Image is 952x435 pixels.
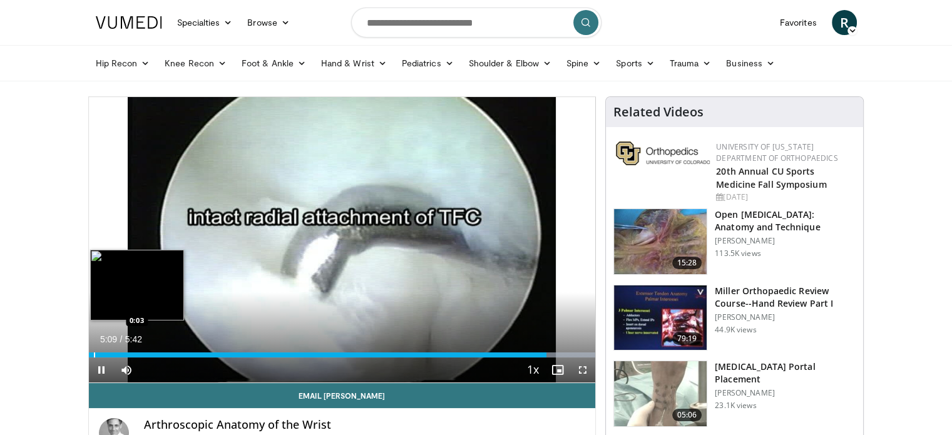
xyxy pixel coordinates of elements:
a: Trauma [662,51,719,76]
div: [DATE] [716,192,853,203]
button: Fullscreen [570,357,595,382]
a: University of [US_STATE] Department of Orthopaedics [716,141,837,163]
a: R [832,10,857,35]
a: Favorites [772,10,824,35]
p: [PERSON_NAME] [715,236,856,246]
input: Search topics, interventions [351,8,601,38]
button: Enable picture-in-picture mode [545,357,570,382]
h4: Related Videos [613,105,704,120]
h3: Open [MEDICAL_DATA]: Anatomy and Technique [715,208,856,233]
a: Hip Recon [88,51,158,76]
p: [PERSON_NAME] [715,388,856,398]
h3: Miller Orthopaedic Review Course--Hand Review Part I [715,285,856,310]
a: 79:19 Miller Orthopaedic Review Course--Hand Review Part I [PERSON_NAME] 44.9K views [613,285,856,351]
a: Browse [240,10,297,35]
a: 15:28 Open [MEDICAL_DATA]: Anatomy and Technique [PERSON_NAME] 113.5K views [613,208,856,275]
p: 113.5K views [715,248,760,258]
a: Foot & Ankle [234,51,314,76]
p: 23.1K views [715,401,756,411]
button: Mute [114,357,139,382]
span: 15:28 [672,257,702,269]
span: 79:19 [672,332,702,345]
a: Pediatrics [394,51,461,76]
img: Bindra_-_open_carpal_tunnel_2.png.150x105_q85_crop-smart_upscale.jpg [614,209,707,274]
img: image.jpeg [90,250,184,320]
p: 44.9K views [715,325,756,335]
h3: [MEDICAL_DATA] Portal Placement [715,361,856,386]
img: 1c0b2465-3245-4269-8a98-0e17c59c28a9.150x105_q85_crop-smart_upscale.jpg [614,361,707,426]
button: Pause [89,357,114,382]
div: Progress Bar [89,352,596,357]
img: VuMedi Logo [96,16,162,29]
span: 5:42 [125,334,142,344]
a: Business [719,51,782,76]
span: 5:09 [100,334,117,344]
span: 05:06 [672,409,702,421]
img: miller_1.png.150x105_q85_crop-smart_upscale.jpg [614,285,707,351]
a: Hand & Wrist [314,51,394,76]
a: 20th Annual CU Sports Medicine Fall Symposium [716,165,826,190]
img: 355603a8-37da-49b6-856f-e00d7e9307d3.png.150x105_q85_autocrop_double_scale_upscale_version-0.2.png [616,141,710,165]
a: Specialties [170,10,240,35]
a: 05:06 [MEDICAL_DATA] Portal Placement [PERSON_NAME] 23.1K views [613,361,856,427]
h4: Arthroscopic Anatomy of the Wrist [144,418,586,432]
p: [PERSON_NAME] [715,312,856,322]
a: Shoulder & Elbow [461,51,559,76]
video-js: Video Player [89,97,596,383]
button: Playback Rate [520,357,545,382]
a: Sports [608,51,662,76]
a: Knee Recon [157,51,234,76]
a: Email [PERSON_NAME] [89,383,596,408]
a: Spine [559,51,608,76]
span: / [120,334,123,344]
